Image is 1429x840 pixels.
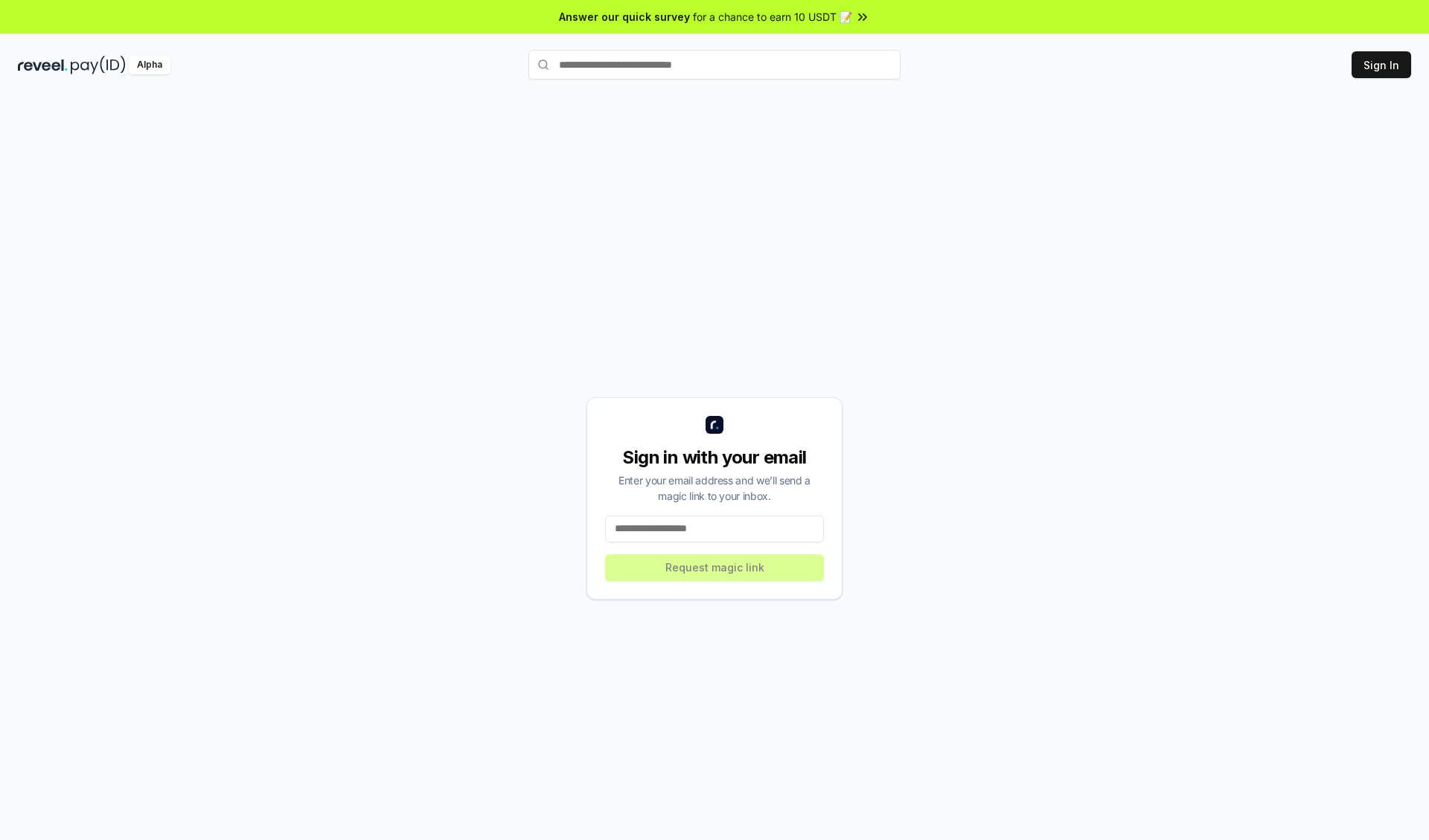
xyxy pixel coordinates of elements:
button: Sign In [1352,51,1411,78]
div: Alpha [129,56,170,74]
span: for a chance to earn 10 USDT 📝 [693,9,852,25]
img: reveel_dark [18,56,68,74]
img: pay_id [71,56,126,74]
span: Answer our quick survey [559,9,690,25]
div: Enter your email address and we’ll send a magic link to your inbox. [605,472,824,504]
img: logo_small [706,416,723,434]
div: Sign in with your email [605,446,824,469]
